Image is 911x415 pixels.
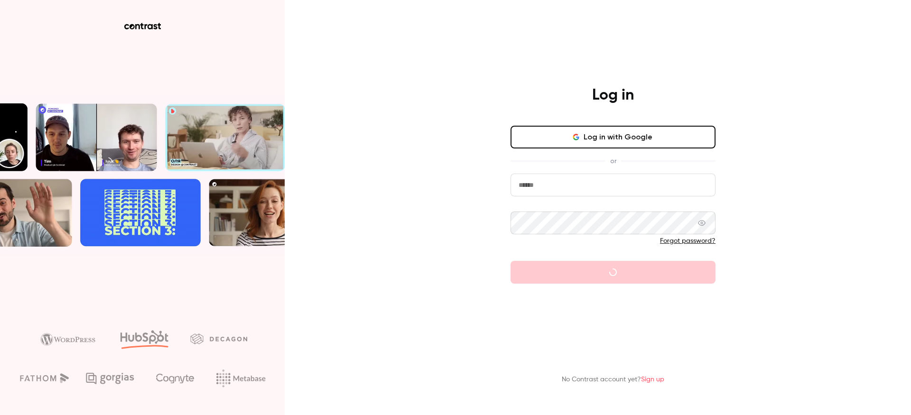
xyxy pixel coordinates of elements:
[605,156,621,166] span: or
[562,375,664,385] p: No Contrast account yet?
[592,86,634,105] h4: Log in
[511,126,716,148] button: Log in with Google
[190,333,247,344] img: decagon
[641,376,664,383] a: Sign up
[660,238,716,244] a: Forgot password?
